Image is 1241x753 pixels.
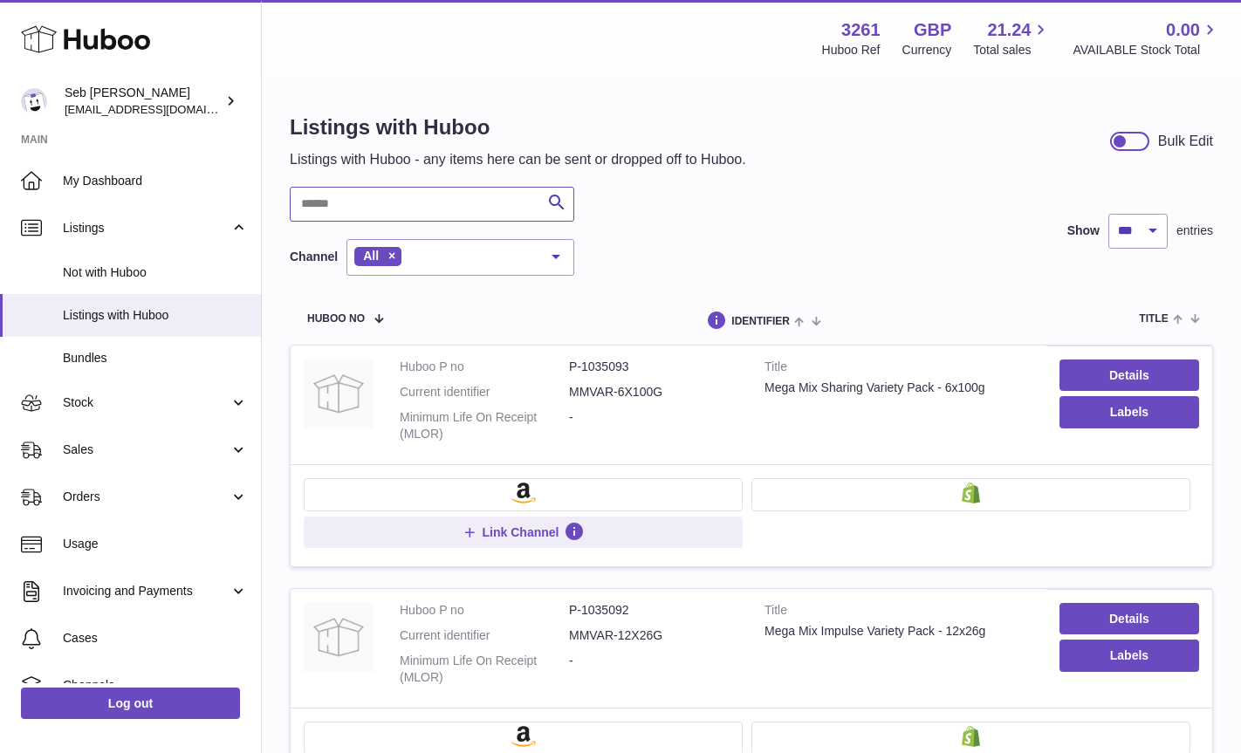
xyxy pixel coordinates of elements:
p: Listings with Huboo - any items here can be sent or dropped off to Huboo. [290,150,746,169]
span: Listings [63,220,230,236]
span: Usage [63,536,248,552]
span: identifier [731,316,790,327]
span: [EMAIL_ADDRESS][DOMAIN_NAME] [65,102,257,116]
span: 0.00 [1166,18,1200,42]
span: Sales [63,442,230,458]
img: ecom@bravefoods.co.uk [21,88,47,114]
button: Link Channel [304,517,743,548]
div: Mega Mix Sharing Variety Pack - 6x100g [764,380,1033,396]
div: Currency [902,42,952,58]
img: shopify-small.png [962,726,980,747]
dd: MMVAR-12X26G [569,627,738,644]
dt: Huboo P no [400,359,569,375]
button: Labels [1059,640,1199,671]
a: 0.00 AVAILABLE Stock Total [1073,18,1220,58]
dt: Current identifier [400,384,569,400]
span: AVAILABLE Stock Total [1073,42,1220,58]
a: Details [1059,603,1199,634]
span: All [363,249,379,263]
span: entries [1176,222,1213,239]
strong: Title [764,602,1033,623]
span: title [1139,313,1168,325]
img: amazon-small.png [511,726,536,747]
span: Not with Huboo [63,264,248,281]
span: Cases [63,630,248,647]
dd: - [569,653,738,686]
div: Bulk Edit [1158,132,1213,151]
img: Mega Mix Sharing Variety Pack - 6x100g [304,359,374,428]
img: Mega Mix Impulse Variety Pack - 12x26g [304,602,374,672]
strong: 3261 [841,18,881,42]
span: Stock [63,394,230,411]
dt: Current identifier [400,627,569,644]
span: Orders [63,489,230,505]
a: 21.24 Total sales [973,18,1051,58]
span: Huboo no [307,313,365,325]
img: amazon-small.png [511,483,536,503]
dd: MMVAR-6X100G [569,384,738,400]
span: My Dashboard [63,173,248,189]
h1: Listings with Huboo [290,113,746,141]
label: Show [1067,222,1100,239]
dt: Minimum Life On Receipt (MLOR) [400,653,569,686]
span: Channels [63,677,248,694]
span: Invoicing and Payments [63,583,230,599]
dt: Huboo P no [400,602,569,619]
img: shopify-small.png [962,483,980,503]
label: Channel [290,249,338,265]
dd: P-1035093 [569,359,738,375]
dd: - [569,409,738,442]
div: Seb [PERSON_NAME] [65,85,222,118]
span: Link Channel [483,524,559,540]
strong: Title [764,359,1033,380]
strong: GBP [914,18,951,42]
div: Huboo Ref [822,42,881,58]
span: Bundles [63,350,248,366]
button: Labels [1059,396,1199,428]
span: Total sales [973,42,1051,58]
a: Log out [21,688,240,719]
dt: Minimum Life On Receipt (MLOR) [400,409,569,442]
div: Mega Mix Impulse Variety Pack - 12x26g [764,623,1033,640]
span: 21.24 [987,18,1031,42]
dd: P-1035092 [569,602,738,619]
span: Listings with Huboo [63,307,248,324]
a: Details [1059,359,1199,391]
